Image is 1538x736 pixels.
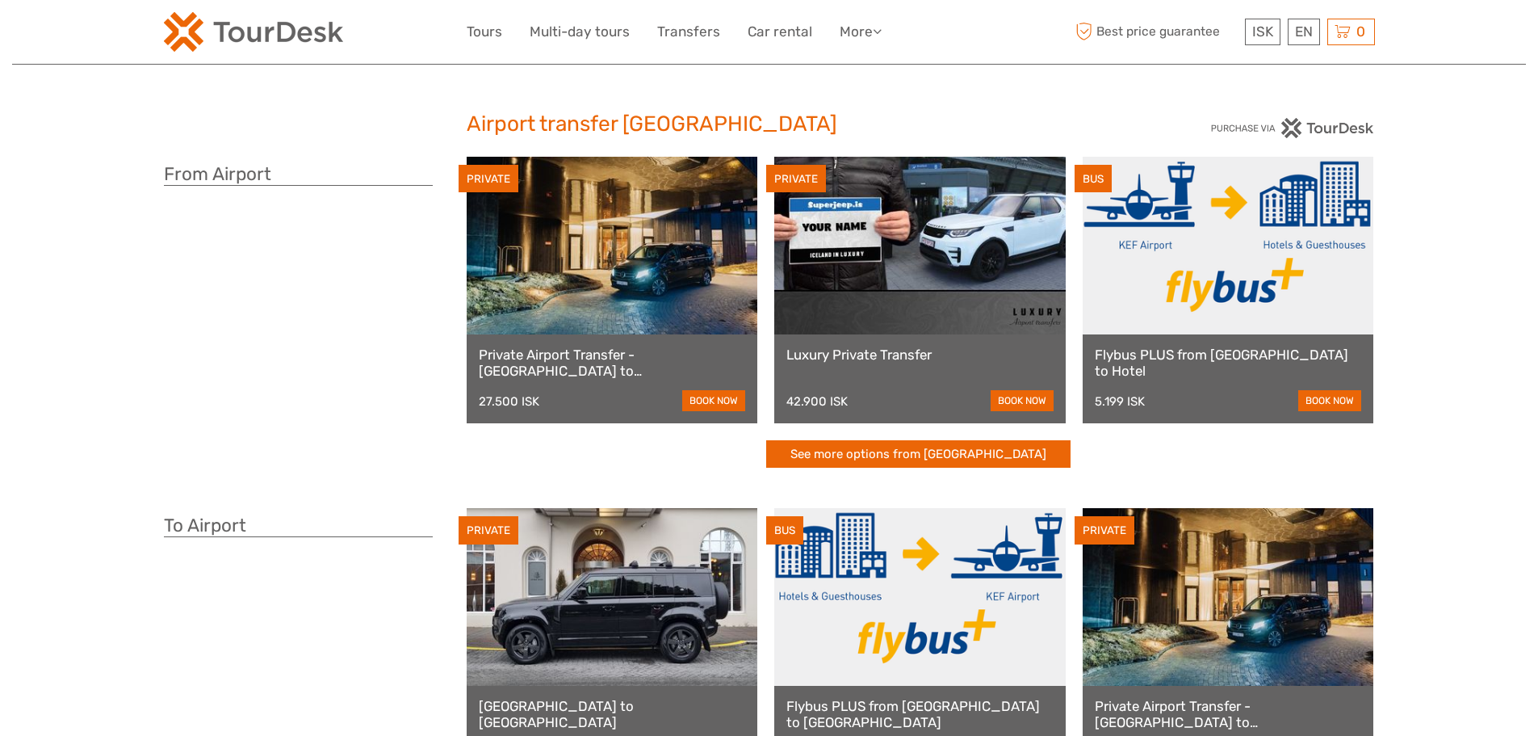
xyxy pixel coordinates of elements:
img: PurchaseViaTourDesk.png [1210,118,1374,138]
a: Transfers [657,20,720,44]
a: Luxury Private Transfer [786,347,1054,363]
h3: To Airport [164,515,433,537]
a: book now [991,390,1054,411]
div: EN [1288,19,1320,45]
div: PRIVATE [1075,516,1134,545]
img: 120-15d4194f-c635-41b9-a512-a3cb382bfb57_logo_small.png [164,12,343,52]
div: BUS [1075,165,1112,193]
h3: From Airport [164,163,433,186]
span: Best price guarantee [1072,19,1241,45]
div: 5.199 ISK [1095,394,1145,409]
div: PRIVATE [459,516,518,545]
a: More [840,20,882,44]
div: PRIVATE [459,165,518,193]
a: [GEOGRAPHIC_DATA] to [GEOGRAPHIC_DATA] [479,698,746,731]
a: Flybus PLUS from [GEOGRAPHIC_DATA] to Hotel [1095,347,1362,380]
a: Private Airport Transfer - [GEOGRAPHIC_DATA] to [GEOGRAPHIC_DATA] [1095,698,1362,731]
span: ISK [1252,23,1273,40]
a: Tours [467,20,502,44]
a: Car rental [748,20,812,44]
h2: Airport transfer [GEOGRAPHIC_DATA] [467,111,1072,137]
a: Multi-day tours [530,20,630,44]
a: Flybus PLUS from [GEOGRAPHIC_DATA] to [GEOGRAPHIC_DATA] [786,698,1054,731]
a: Private Airport Transfer - [GEOGRAPHIC_DATA] to [GEOGRAPHIC_DATA] [479,347,746,380]
a: See more options from [GEOGRAPHIC_DATA] [766,440,1071,469]
div: 42.900 ISK [786,394,848,409]
a: book now [1298,390,1361,411]
div: PRIVATE [766,165,826,193]
a: book now [682,390,745,411]
div: BUS [766,516,803,545]
div: 27.500 ISK [479,394,539,409]
span: 0 [1354,23,1368,40]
